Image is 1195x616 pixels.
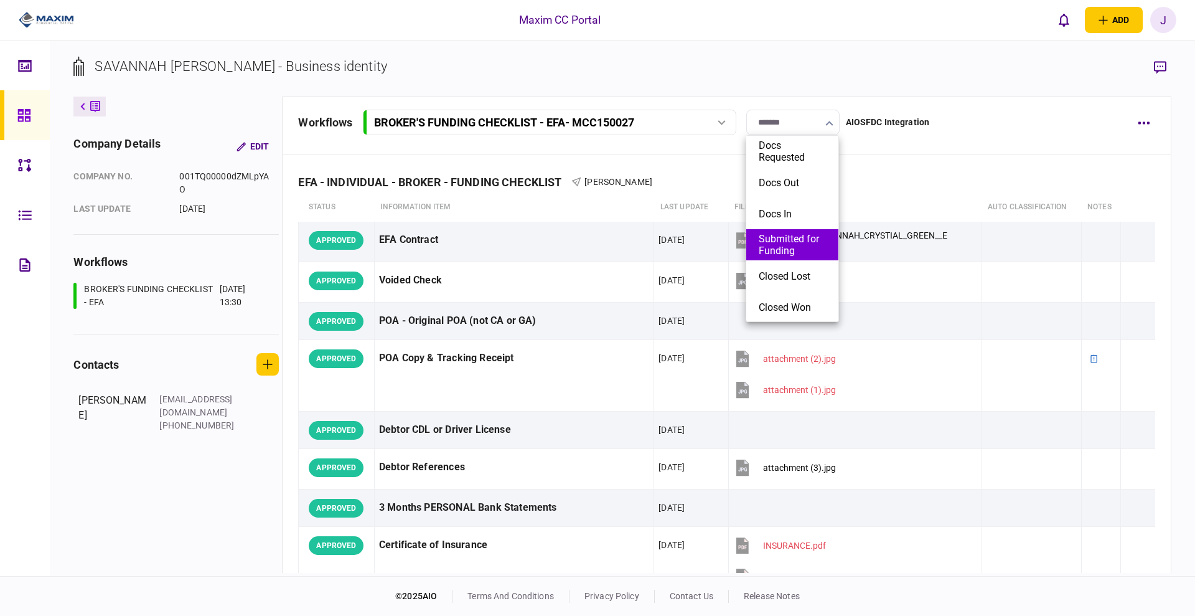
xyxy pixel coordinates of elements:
button: Docs Requested [759,140,826,163]
button: Submitted for Funding [759,233,826,257]
button: Docs In [759,208,826,220]
button: Docs Out [759,177,826,189]
button: Closed Won [759,301,826,313]
button: Closed Lost [759,270,826,282]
